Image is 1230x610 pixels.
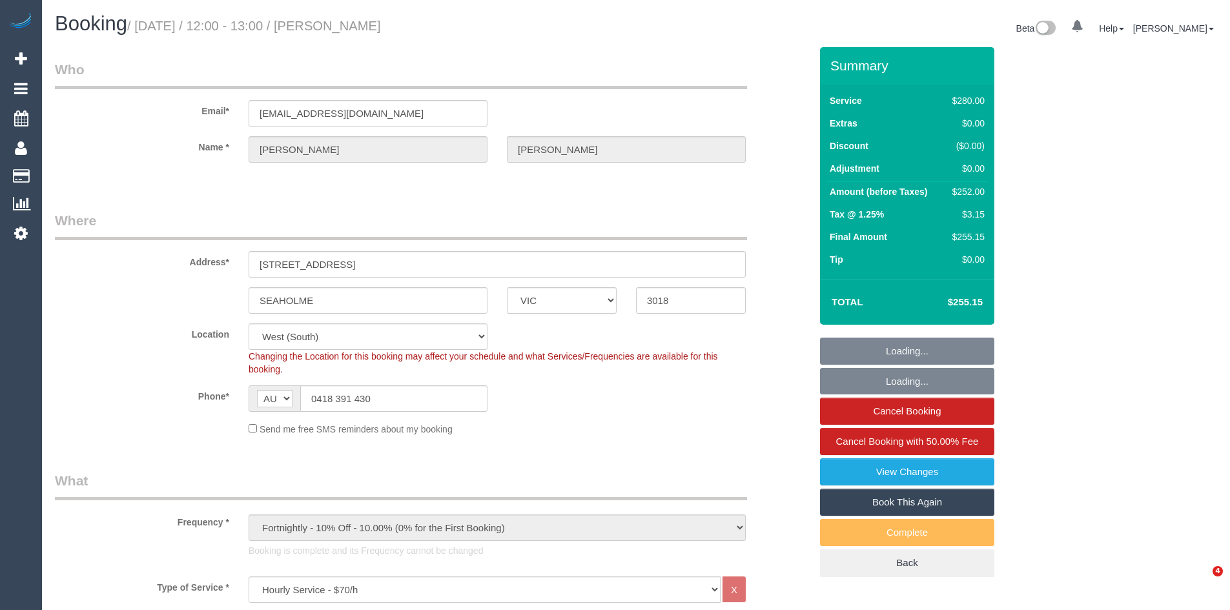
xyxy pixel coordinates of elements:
[1186,566,1217,597] iframe: Intercom live chat
[947,185,985,198] div: $252.00
[836,436,979,447] span: Cancel Booking with 50.00% Fee
[55,211,747,240] legend: Where
[1213,566,1223,576] span: 4
[820,549,994,576] a: Back
[45,576,239,594] label: Type of Service *
[127,19,381,33] small: / [DATE] / 12:00 - 13:00 / [PERSON_NAME]
[45,511,239,529] label: Frequency *
[820,458,994,485] a: View Changes
[832,296,863,307] strong: Total
[507,136,746,163] input: Last Name*
[947,117,985,130] div: $0.00
[300,385,487,412] input: Phone*
[249,351,718,374] span: Changing the Location for this booking may affect your schedule and what Services/Frequencies are...
[45,136,239,154] label: Name *
[249,544,746,557] p: Booking is complete and its Frequency cannot be changed
[830,230,887,243] label: Final Amount
[1016,23,1056,34] a: Beta
[830,139,868,152] label: Discount
[45,323,239,341] label: Location
[249,287,487,314] input: Suburb*
[1034,21,1056,37] img: New interface
[249,100,487,127] input: Email*
[55,471,747,500] legend: What
[830,162,879,175] label: Adjustment
[909,297,983,308] h4: $255.15
[830,58,988,73] h3: Summary
[820,428,994,455] a: Cancel Booking with 50.00% Fee
[947,94,985,107] div: $280.00
[947,162,985,175] div: $0.00
[55,60,747,89] legend: Who
[45,385,239,403] label: Phone*
[947,253,985,266] div: $0.00
[830,253,843,266] label: Tip
[45,251,239,269] label: Address*
[820,489,994,516] a: Book This Again
[947,230,985,243] div: $255.15
[830,117,857,130] label: Extras
[260,424,453,434] span: Send me free SMS reminders about my booking
[830,185,927,198] label: Amount (before Taxes)
[1133,23,1214,34] a: [PERSON_NAME]
[820,398,994,425] a: Cancel Booking
[1099,23,1124,34] a: Help
[947,139,985,152] div: ($0.00)
[55,12,127,35] span: Booking
[45,100,239,117] label: Email*
[8,13,34,31] img: Automaid Logo
[636,287,746,314] input: Post Code*
[830,94,862,107] label: Service
[830,208,884,221] label: Tax @ 1.25%
[249,136,487,163] input: First Name*
[947,208,985,221] div: $3.15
